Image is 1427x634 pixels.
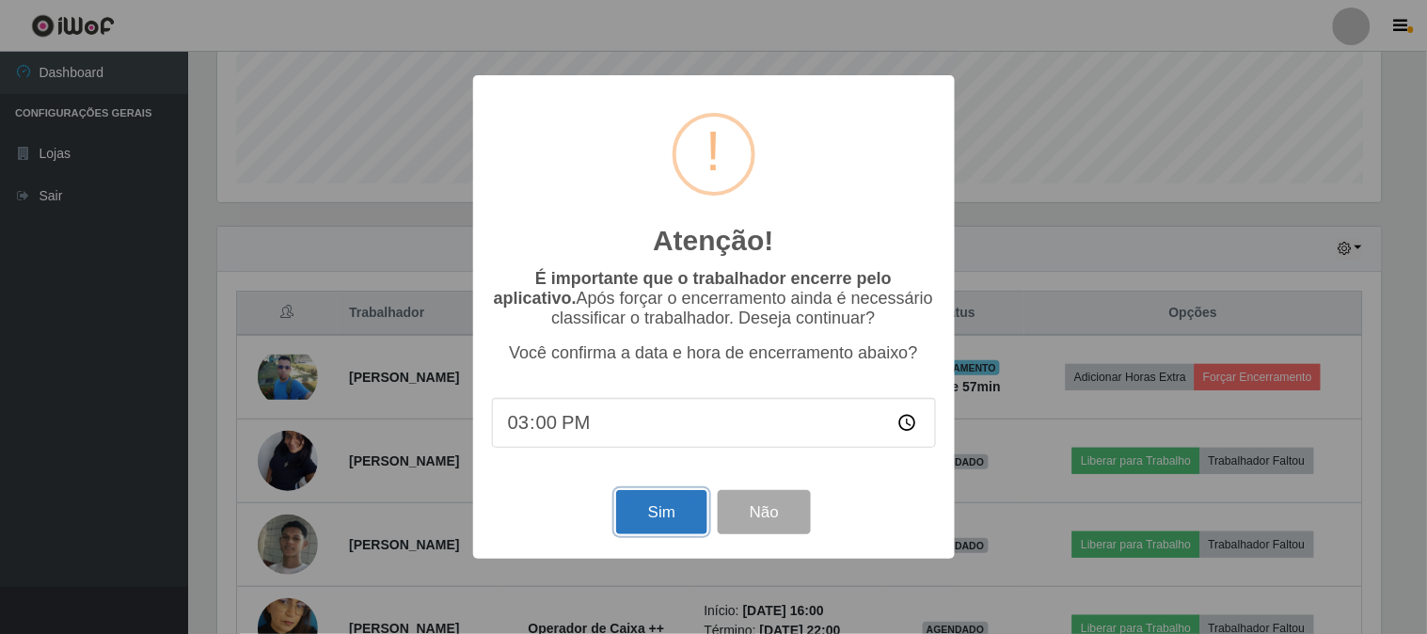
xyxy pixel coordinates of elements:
button: Não [718,490,811,534]
h2: Atenção! [653,224,773,258]
p: Após forçar o encerramento ainda é necessário classificar o trabalhador. Deseja continuar? [492,269,936,328]
button: Sim [616,490,707,534]
b: É importante que o trabalhador encerre pelo aplicativo. [494,269,892,308]
p: Você confirma a data e hora de encerramento abaixo? [492,343,936,363]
